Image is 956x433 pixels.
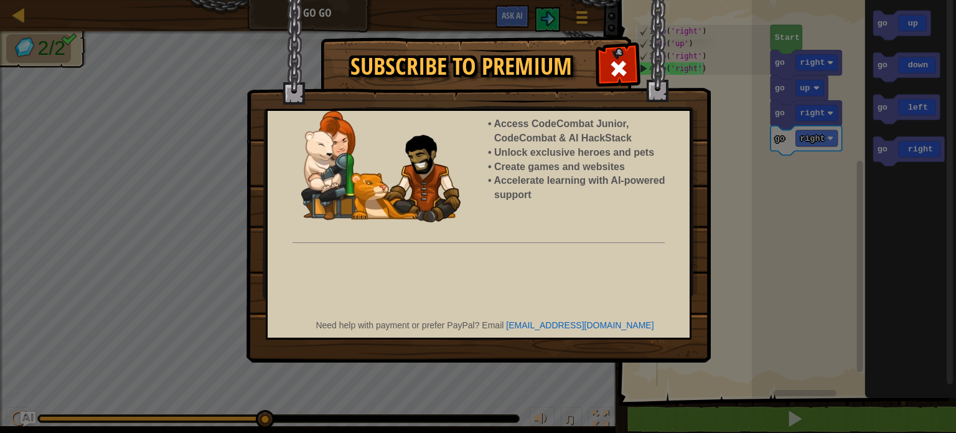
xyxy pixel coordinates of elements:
li: Access CodeCombat Junior, CodeCombat & AI HackStack [494,117,677,146]
a: [EMAIL_ADDRESS][DOMAIN_NAME] [506,320,654,330]
span: Need help with payment or prefer PayPal? Email [316,320,504,330]
h1: Subscribe to Premium [334,54,589,80]
li: Accelerate learning with AI-powered support [494,174,677,202]
li: Unlock exclusive heroes and pets [494,146,677,160]
img: anya-and-nando-pet.webp [301,111,461,222]
li: Create games and websites [494,160,677,174]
